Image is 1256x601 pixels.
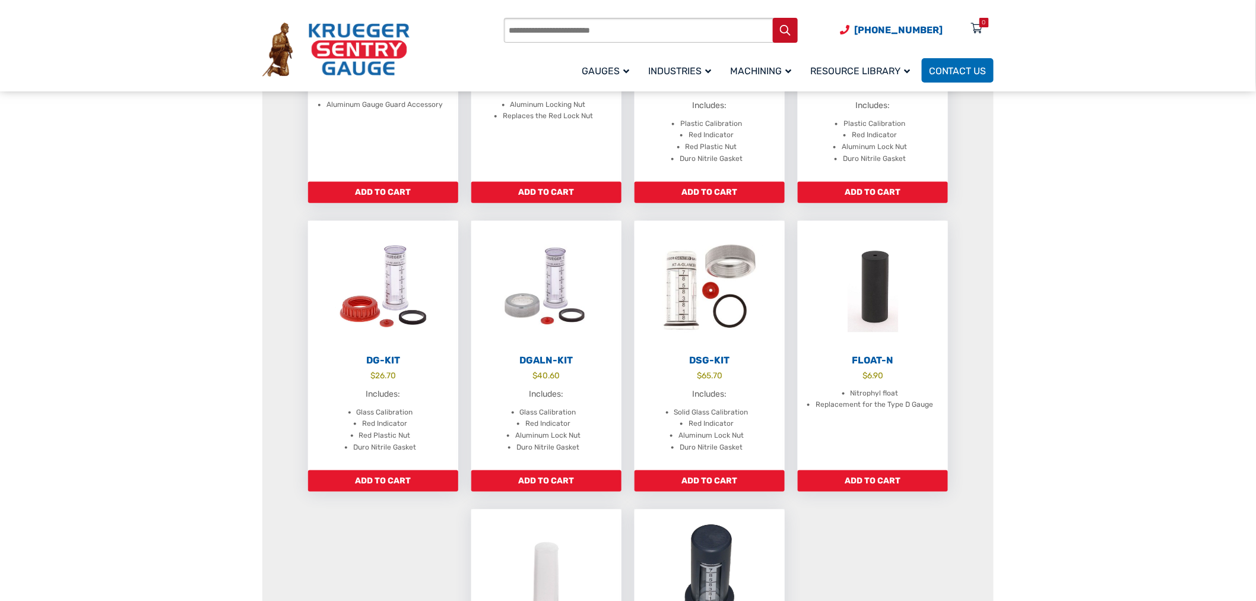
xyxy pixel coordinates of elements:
[798,470,948,492] a: Add to cart: “Float-N”
[326,99,443,111] li: Aluminum Gauge Guard Accessory
[851,388,899,400] li: Nitrophyl float
[575,56,641,84] a: Gauges
[922,58,994,83] a: Contact Us
[533,371,538,380] span: $
[520,407,576,419] li: Glass Calibration
[843,153,906,165] li: Duro Nitrile Gasket
[503,110,593,122] li: Replaces the Red Lock Nut
[680,442,743,454] li: Duro Nitrile Gasket
[862,371,883,380] bdi: 6.90
[678,430,744,442] li: Aluminum Lock Nut
[674,407,748,419] li: Solid Glass Calibration
[353,442,416,454] li: Duro Nitrile Gasket
[635,182,785,203] a: Add to cart: “D-Kit”
[803,56,922,84] a: Resource Library
[840,23,943,37] a: Phone Number (920) 434-8860
[648,65,711,77] span: Industries
[842,141,907,153] li: Aluminum Lock Nut
[308,470,458,492] a: Add to cart: “DG-Kit”
[810,65,910,77] span: Resource Library
[680,118,742,130] li: Plastic Calibration
[816,399,933,411] li: Replacement for the Type D Gauge
[689,129,734,141] li: Red Indicator
[471,182,621,203] a: Add to cart: “ALN”
[516,442,579,454] li: Duro Nitrile Gasket
[320,388,446,401] p: Includes:
[483,388,610,401] p: Includes:
[697,371,722,380] bdi: 65.70
[308,221,458,470] a: DG-Kit $26.70 Includes: Glass Calibration Red Indicator Red Plastic Nut Duro Nitrile Gasket
[862,371,867,380] span: $
[730,65,791,77] span: Machining
[852,129,897,141] li: Red Indicator
[370,371,375,380] span: $
[582,65,629,77] span: Gauges
[843,118,905,130] li: Plastic Calibration
[646,99,773,112] p: Includes:
[635,470,785,492] a: Add to cart: “DSG-Kit”
[798,182,948,203] a: Add to cart: “DALN-Kit”
[471,355,621,366] h2: DGALN-Kit
[533,371,560,380] bdi: 40.60
[697,371,702,380] span: $
[982,18,986,27] div: 0
[646,388,773,401] p: Includes:
[308,182,458,203] a: Add to cart: “ALG-1-D”
[515,430,581,442] li: Aluminum Lock Nut
[798,221,948,352] img: Float-N
[357,407,413,419] li: Glass Calibration
[308,221,458,352] img: DG-Kit
[686,141,737,153] li: Red Plastic Nut
[929,65,987,77] span: Contact Us
[798,221,948,470] a: Float-N $6.90 Nitrophyl float Replacement for the Type D Gauge
[359,430,411,442] li: Red Plastic Nut
[635,221,785,352] img: DSG-Kit
[262,23,410,77] img: Krueger Sentry Gauge
[308,355,458,366] h2: DG-Kit
[525,418,570,430] li: Red Indicator
[370,371,396,380] bdi: 26.70
[723,56,803,84] a: Machining
[471,221,621,470] a: DGALN-Kit $40.60 Includes: Glass Calibration Red Indicator Aluminum Lock Nut Duro Nitrile Gasket
[689,418,734,430] li: Red Indicator
[635,355,785,366] h2: DSG-Kit
[635,221,785,470] a: DSG-Kit $65.70 Includes: Solid Glass Calibration Red Indicator Aluminum Lock Nut Duro Nitrile Gasket
[471,470,621,492] a: Add to cart: “DGALN-Kit”
[854,24,943,36] span: [PHONE_NUMBER]
[510,99,586,111] li: Aluminum Locking Nut
[471,221,621,352] img: DGALN-Kit
[680,153,743,165] li: Duro Nitrile Gasket
[641,56,723,84] a: Industries
[798,355,948,366] h2: Float-N
[810,99,936,112] p: Includes:
[362,418,407,430] li: Red Indicator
